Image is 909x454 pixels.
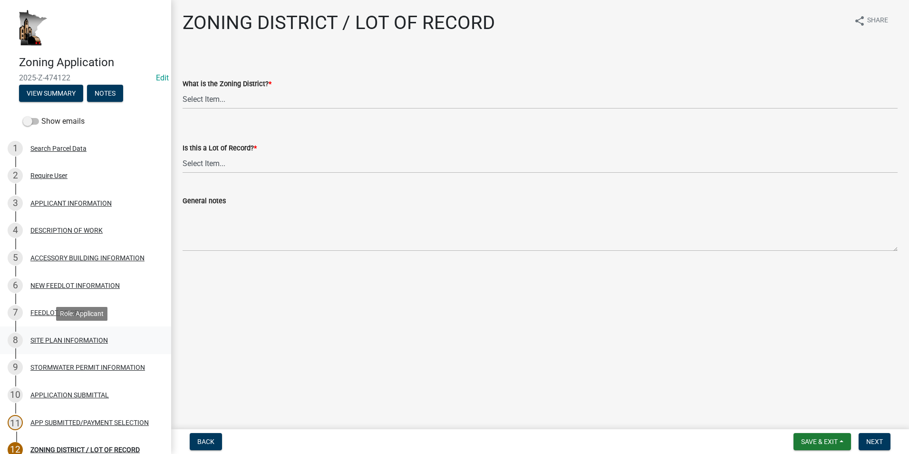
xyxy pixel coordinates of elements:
img: Houston County, Minnesota [19,10,48,46]
div: 9 [8,360,23,375]
label: Show emails [23,116,85,127]
div: ZONING DISTRICT / LOT OF RECORD [30,446,140,453]
wm-modal-confirm: Notes [87,90,123,98]
div: APPLICATION SUBMITTAL [30,392,109,398]
div: ACCESSORY BUILDING INFORMATION [30,255,145,261]
div: 3 [8,196,23,211]
div: Require User [30,172,68,179]
button: View Summary [19,85,83,102]
div: SITE PLAN INFORMATION [30,337,108,344]
div: 2 [8,168,23,183]
button: Notes [87,85,123,102]
span: Back [197,438,214,445]
div: APPLICANT INFORMATION [30,200,112,207]
div: 1 [8,141,23,156]
div: Search Parcel Data [30,145,87,152]
div: 11 [8,415,23,430]
div: 4 [8,223,23,238]
button: Next [859,433,890,450]
h1: ZONING DISTRICT / LOT OF RECORD [183,11,495,34]
label: Is this a Lot of Record? [183,145,257,152]
div: 7 [8,305,23,320]
div: NEW FEEDLOT INFORMATION [30,282,120,289]
i: share [854,15,865,27]
h4: Zoning Application [19,56,164,69]
div: 6 [8,278,23,293]
div: Role: Applicant [56,307,107,321]
div: APP SUBMITTED/PAYMENT SELECTION [30,419,149,426]
span: Next [866,438,883,445]
a: Edit [156,73,169,82]
label: General notes [183,198,226,205]
button: Back [190,433,222,450]
span: Share [867,15,888,27]
div: STORMWATER PERMIT INFORMATION [30,364,145,371]
div: 5 [8,250,23,266]
div: 10 [8,387,23,403]
button: Save & Exit [793,433,851,450]
div: DESCRIPTION OF WORK [30,227,103,234]
span: Save & Exit [801,438,838,445]
button: shareShare [846,11,896,30]
span: 2025-Z-474122 [19,73,152,82]
wm-modal-confirm: Edit Application Number [156,73,169,82]
div: 8 [8,333,23,348]
div: FEEDLOT REVIEW [30,309,84,316]
label: What is the Zoning District? [183,81,271,88]
wm-modal-confirm: Summary [19,90,83,98]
